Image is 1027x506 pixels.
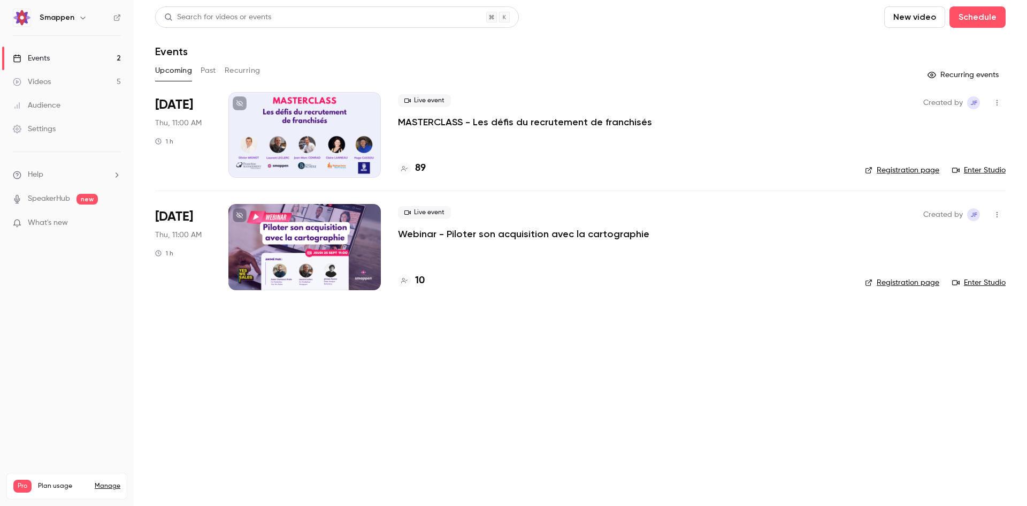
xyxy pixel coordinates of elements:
button: Upcoming [155,62,192,79]
span: Help [28,169,43,180]
span: What's new [28,217,68,229]
div: Sep 11 Thu, 11:00 AM (Europe/Paris) [155,92,211,178]
h6: Smappen [40,12,74,23]
li: help-dropdown-opener [13,169,121,180]
div: 1 h [155,249,173,258]
h4: 89 [415,161,426,176]
span: Pro [13,480,32,493]
button: New video [884,6,945,28]
div: Audience [13,100,60,111]
a: Manage [95,482,120,490]
button: Schedule [949,6,1006,28]
span: JF [970,96,977,109]
span: JF [970,208,977,221]
h4: 10 [415,274,425,288]
button: Recurring [225,62,260,79]
span: Thu, 11:00 AM [155,230,202,240]
h1: Events [155,45,188,58]
img: Smappen [13,9,30,26]
a: 10 [398,274,425,288]
span: Plan usage [38,482,88,490]
span: Created by [923,208,963,221]
span: Julie FAVRE [967,96,980,109]
div: Settings [13,124,56,134]
a: Registration page [865,277,939,288]
a: SpeakerHub [28,193,70,205]
a: Webinar - Piloter son acquisition avec la cartographie [398,228,649,240]
span: Thu, 11:00 AM [155,118,202,129]
span: Live event [398,206,451,219]
span: Created by [923,96,963,109]
div: 1 h [155,137,173,146]
a: Registration page [865,165,939,176]
div: Events [13,53,50,64]
div: Search for videos or events [164,12,271,23]
span: [DATE] [155,96,193,114]
iframe: Noticeable Trigger [108,218,121,228]
a: Enter Studio [952,165,1006,176]
a: MASTERCLASS - Les défis du recrutement de franchisés [398,116,652,129]
span: Live event [398,94,451,107]
div: Sep 25 Thu, 11:00 AM (Europe/Paris) [155,204,211,290]
button: Recurring events [923,66,1006,84]
span: Julie FAVRE [967,208,980,221]
span: new [76,194,98,205]
div: Videos [13,77,51,87]
span: [DATE] [155,208,193,225]
a: Enter Studio [952,277,1006,288]
a: 89 [398,161,426,176]
button: Past [201,62,216,79]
